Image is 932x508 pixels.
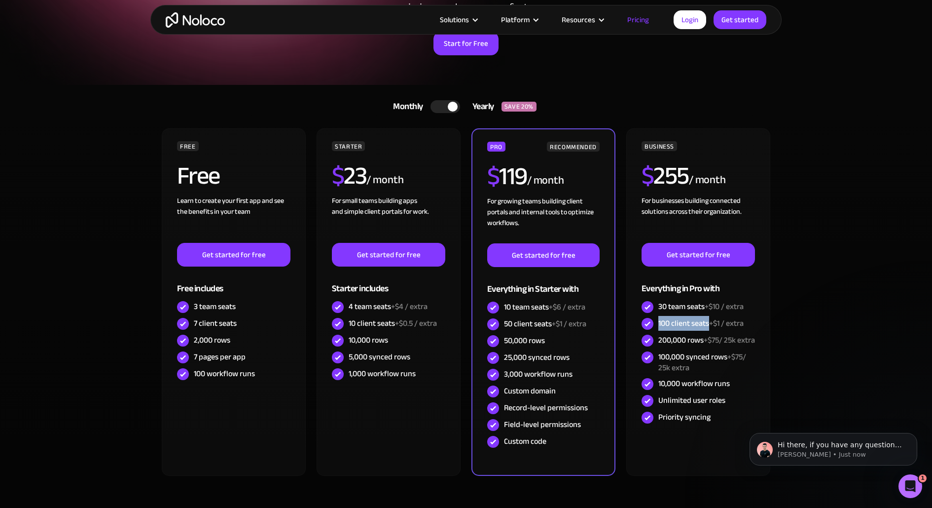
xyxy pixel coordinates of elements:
div: Field-level permissions [504,419,581,430]
div: 50,000 rows [504,335,545,346]
div: 100,000 synced rows [658,352,755,373]
span: +$6 / extra [549,300,585,314]
div: Custom code [504,436,546,447]
div: 200,000 rows [658,335,755,346]
h2: Free [177,163,220,188]
div: 3 team seats [194,301,236,312]
span: +$75/ 25k extra [658,350,746,375]
h2: 23 [332,163,367,188]
a: Get started for free [487,243,600,267]
span: +$10 / extra [705,299,744,314]
div: For businesses building connected solutions across their organization. ‍ [642,195,755,243]
div: FREE [177,141,199,151]
div: 25,000 synced rows [504,352,570,363]
a: home [166,12,225,28]
div: / month [689,172,726,188]
a: Get started for free [642,243,755,267]
div: 5,000 synced rows [349,352,410,362]
div: Everything in Pro with [642,267,755,299]
iframe: Intercom live chat [898,474,922,498]
div: Priority syncing [658,412,711,423]
div: Unlimited user roles [658,395,725,406]
div: 1,000 workflow runs [349,368,416,379]
span: +$75/ 25k extra [704,333,755,348]
div: 10 team seats [504,302,585,313]
a: Get started for free [177,243,290,267]
div: Yearly [460,99,502,114]
div: 4 team seats [349,301,428,312]
div: Custom domain [504,386,556,396]
div: Platform [501,13,530,26]
div: 7 client seats [194,318,237,329]
div: Learn to create your first app and see the benefits in your team ‍ [177,195,290,243]
div: RECOMMENDED [547,142,600,152]
div: 30 team seats [658,301,744,312]
a: Get started for free [332,243,445,267]
span: +$0.5 / extra [395,316,437,331]
div: Record-level permissions [504,402,588,413]
h2: 119 [487,164,527,189]
iframe: Intercom notifications message [735,412,932,481]
div: Free includes [177,267,290,299]
div: 10,000 rows [349,335,388,346]
div: SAVE 20% [502,102,537,112]
div: / month [366,172,403,188]
div: Monthly [381,99,430,114]
div: 2,000 rows [194,335,230,346]
div: Starter includes [332,267,445,299]
div: Platform [489,13,549,26]
a: Login [674,10,706,29]
div: For small teams building apps and simple client portals for work. ‍ [332,195,445,243]
a: Pricing [615,13,661,26]
span: +$1 / extra [552,316,586,331]
div: Solutions [428,13,489,26]
span: $ [332,153,344,199]
div: 50 client seats [504,318,586,329]
div: 3,000 workflow runs [504,369,573,380]
div: STARTER [332,141,365,151]
div: PRO [487,142,505,152]
div: 7 pages per app [194,352,246,362]
div: 100 workflow runs [194,368,255,379]
div: Resources [562,13,595,26]
a: Get started [714,10,766,29]
span: $ [642,153,654,199]
span: +$4 / extra [391,299,428,314]
span: 1 [919,474,927,482]
div: Solutions [440,13,469,26]
h2: 255 [642,163,689,188]
div: For growing teams building client portals and internal tools to optimize workflows. [487,196,600,243]
div: BUSINESS [642,141,677,151]
span: $ [487,153,500,199]
div: Resources [549,13,615,26]
div: 10,000 workflow runs [658,378,730,389]
span: +$1 / extra [709,316,744,331]
div: 100 client seats [658,318,744,329]
div: 10 client seats [349,318,437,329]
div: / month [527,173,564,189]
div: Everything in Starter with [487,267,600,299]
a: Start for Free [433,32,499,55]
